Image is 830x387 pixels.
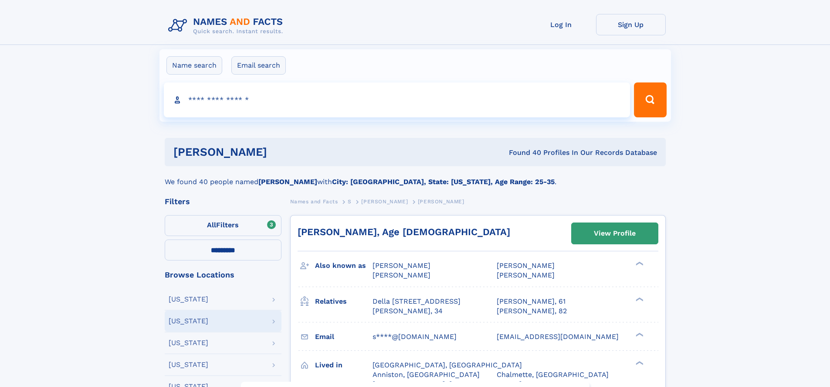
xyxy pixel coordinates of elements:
a: [PERSON_NAME], 61 [497,297,566,306]
label: Name search [166,56,222,75]
div: ❯ [634,360,644,366]
label: Filters [165,215,281,236]
a: [PERSON_NAME] [361,196,408,207]
a: [PERSON_NAME], 82 [497,306,567,316]
span: [PERSON_NAME] [373,271,430,279]
h3: Lived in [315,358,373,373]
label: Email search [231,56,286,75]
a: [PERSON_NAME], 34 [373,306,443,316]
span: [PERSON_NAME] [361,199,408,205]
span: [EMAIL_ADDRESS][DOMAIN_NAME] [497,332,619,341]
span: Anniston, [GEOGRAPHIC_DATA] [373,370,480,379]
img: Logo Names and Facts [165,14,290,38]
div: Filters [165,198,281,205]
a: Sign Up [596,14,666,35]
div: [US_STATE] [169,296,208,303]
button: Search Button [634,82,666,117]
input: search input [164,82,630,117]
h1: [PERSON_NAME] [173,147,388,158]
div: We found 40 people named with . [165,166,666,187]
div: View Profile [594,223,636,243]
span: [PERSON_NAME] [418,199,464,205]
a: Della [STREET_ADDRESS] [373,297,461,306]
span: [PERSON_NAME] [497,261,555,270]
div: [US_STATE] [169,339,208,346]
div: ❯ [634,332,644,337]
span: [PERSON_NAME] [373,261,430,270]
h3: Relatives [315,294,373,309]
a: Names and Facts [290,196,338,207]
div: Found 40 Profiles In Our Records Database [388,148,657,158]
b: City: [GEOGRAPHIC_DATA], State: [US_STATE], Age Range: 25-35 [332,178,555,186]
div: Browse Locations [165,271,281,279]
div: ❯ [634,261,644,267]
span: [PERSON_NAME] [497,271,555,279]
a: S [348,196,352,207]
a: Log In [526,14,596,35]
a: View Profile [572,223,658,244]
div: ❯ [634,296,644,302]
div: [US_STATE] [169,318,208,325]
span: Chalmette, [GEOGRAPHIC_DATA] [497,370,609,379]
span: [GEOGRAPHIC_DATA], [GEOGRAPHIC_DATA] [373,361,522,369]
span: All [207,221,216,229]
b: [PERSON_NAME] [258,178,317,186]
h3: Also known as [315,258,373,273]
span: S [348,199,352,205]
h3: Email [315,329,373,344]
a: [PERSON_NAME], Age [DEMOGRAPHIC_DATA] [298,226,510,237]
div: [US_STATE] [169,361,208,368]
